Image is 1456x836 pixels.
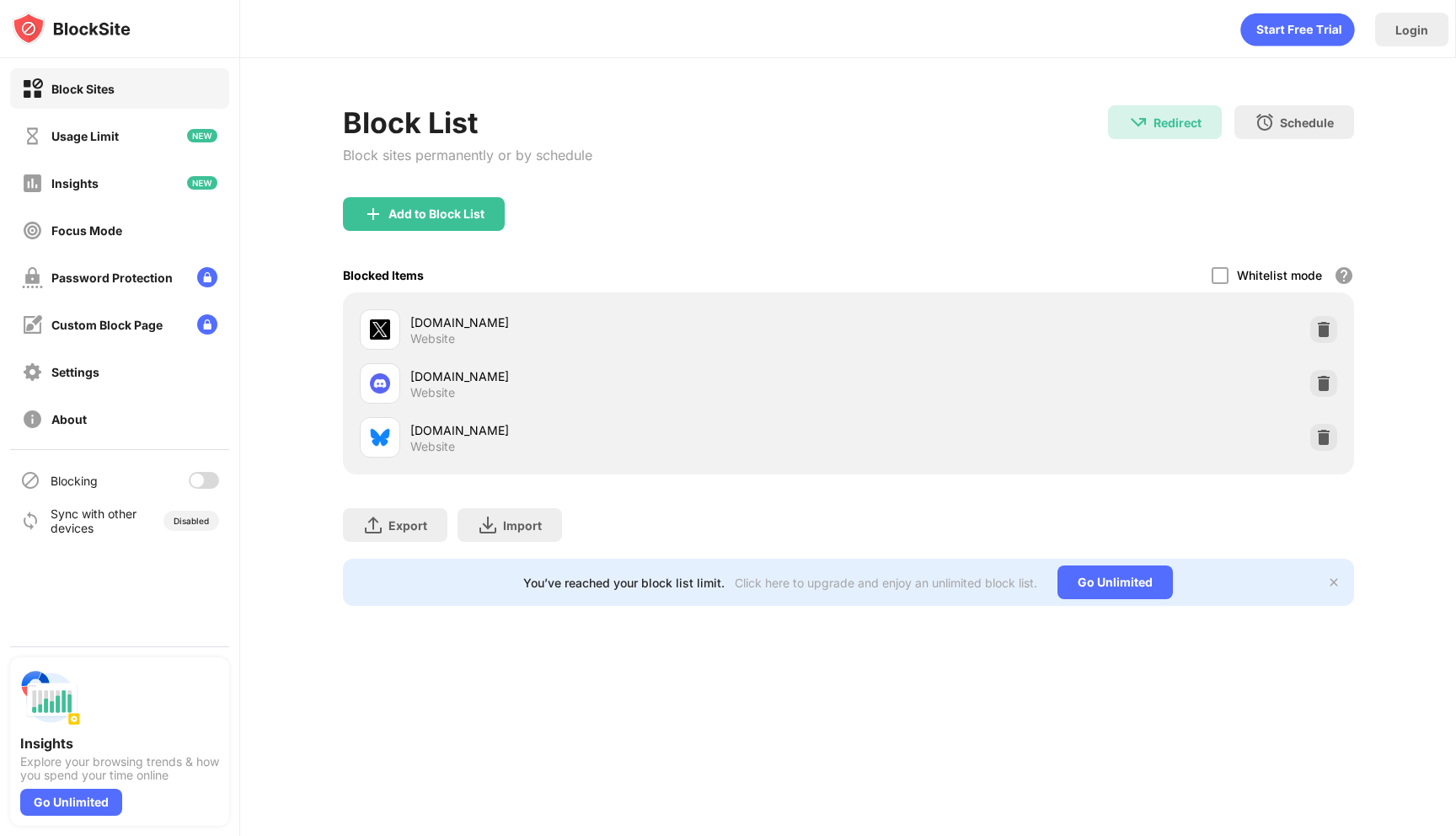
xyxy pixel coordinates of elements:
[22,267,43,288] img: password-protection-off.svg
[343,147,592,163] div: Block sites permanently or by schedule
[187,176,217,190] img: new-icon.svg
[410,385,455,400] div: Website
[410,421,848,439] div: [DOMAIN_NAME]
[51,129,119,143] div: Usage Limit
[20,470,40,490] img: blocking-icon.svg
[20,789,122,816] div: Go Unlimited
[197,314,217,335] img: lock-menu.svg
[523,576,725,590] div: You’ve reached your block list limit.
[410,367,848,385] div: [DOMAIN_NAME]
[1237,268,1322,282] div: Whitelist mode
[503,518,542,533] div: Import
[51,318,163,332] div: Custom Block Page
[51,506,137,535] div: Sync with other devices
[22,220,43,241] img: focus-off.svg
[20,735,219,752] div: Insights
[735,576,1037,590] div: Click here to upgrade and enjoy an unlimited block list.
[1327,576,1341,589] img: x-button.svg
[410,313,848,331] div: [DOMAIN_NAME]
[51,271,173,285] div: Password Protection
[51,474,98,488] div: Blocking
[12,12,131,46] img: logo-blocksite.svg
[22,409,43,430] img: about-off.svg
[197,267,217,287] img: lock-menu.svg
[20,667,81,728] img: push-insights.svg
[20,511,40,531] img: sync-icon.svg
[370,427,390,447] img: favicons
[22,362,43,383] img: settings-off.svg
[343,268,424,282] div: Blocked Items
[51,176,99,190] div: Insights
[51,82,115,96] div: Block Sites
[343,105,592,140] div: Block List
[22,173,43,194] img: insights-off.svg
[51,365,99,379] div: Settings
[1057,565,1173,599] div: Go Unlimited
[388,207,484,221] div: Add to Block List
[20,755,219,782] div: Explore your browsing trends & how you spend your time online
[1280,115,1334,130] div: Schedule
[370,373,390,394] img: favicons
[174,516,209,526] div: Disabled
[370,319,390,340] img: favicons
[51,223,122,238] div: Focus Mode
[22,314,43,335] img: customize-block-page-off.svg
[22,126,43,147] img: time-usage-off.svg
[51,412,87,426] div: About
[1395,23,1428,37] div: Login
[187,129,217,142] img: new-icon.svg
[410,331,455,346] div: Website
[22,78,43,99] img: block-on.svg
[410,439,455,454] div: Website
[1240,13,1355,46] div: animation
[1154,115,1202,130] div: Redirect
[388,518,427,533] div: Export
